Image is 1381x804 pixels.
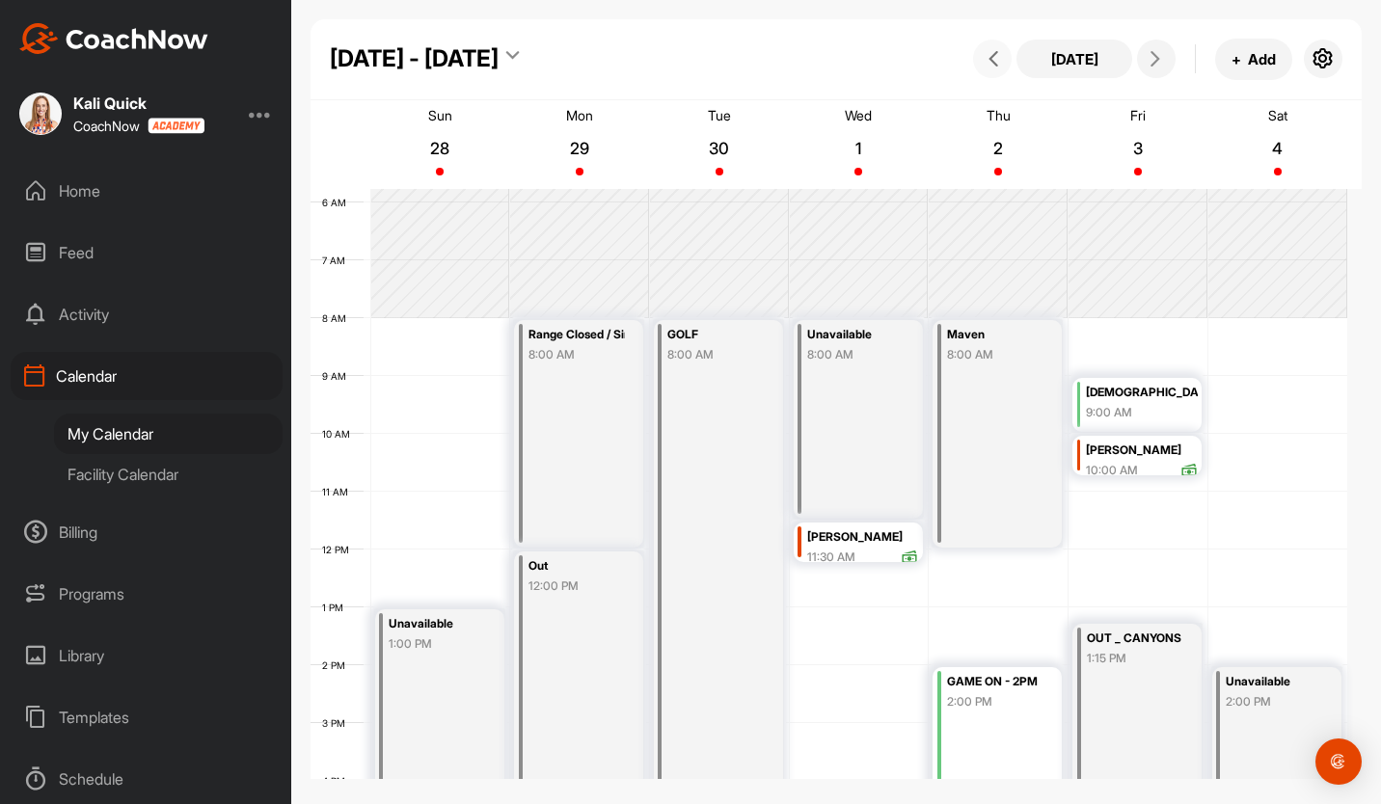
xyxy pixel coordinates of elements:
div: GAME ON - 2PM [947,671,1058,693]
div: 6 AM [311,197,366,208]
p: Fri [1130,107,1146,123]
p: Sat [1268,107,1287,123]
p: 29 [562,139,597,158]
p: Sun [428,107,452,123]
div: Billing [11,508,283,556]
div: Programs [11,570,283,618]
p: 2 [981,139,1015,158]
div: 10 AM [311,428,369,440]
div: 3 PM [311,717,365,729]
div: Activity [11,290,283,338]
div: Maven [947,324,1043,346]
div: 8 AM [311,312,366,324]
span: + [1232,49,1241,69]
div: Calendar [11,352,283,400]
div: Library [11,631,283,680]
a: October 1, 2025 [789,100,929,189]
div: [PERSON_NAME] [807,526,918,549]
div: 8:00 AM [807,346,904,363]
button: [DATE] [1016,40,1132,78]
p: 4 [1260,139,1295,158]
div: Schedule [11,755,283,803]
div: 1:15 PM [1087,650,1183,667]
img: CoachNow acadmey [148,118,204,134]
div: 4 PM [311,775,365,787]
div: Kali Quick [73,95,204,111]
div: 9 AM [311,370,366,382]
div: [DEMOGRAPHIC_DATA] LINKS [1086,382,1197,404]
div: 1 PM [311,602,363,613]
div: 12 PM [311,544,368,555]
p: Tue [708,107,731,123]
div: Unavailable [389,613,485,635]
div: 10:00 AM [1086,462,1138,479]
div: 2 PM [311,659,365,671]
div: 8:00 AM [667,346,764,363]
a: September 29, 2025 [510,100,650,189]
div: Home [11,167,283,215]
a: September 28, 2025 [370,100,510,189]
div: Open Intercom Messenger [1315,738,1362,785]
div: My Calendar [54,414,283,454]
div: 9:00 AM [1086,404,1197,421]
p: 1 [841,139,876,158]
a: October 3, 2025 [1069,100,1208,189]
div: 11:30 AM [807,549,855,566]
div: [DATE] - [DATE] [330,41,499,76]
div: 8:00 AM [947,346,1043,363]
div: Feed [11,228,283,277]
div: Out [528,555,625,577]
button: +Add [1215,39,1292,80]
div: 2:00 PM [1226,693,1323,710]
div: 2:00 PM [947,693,1058,710]
div: 1:00 PM [389,635,485,653]
img: CoachNow [19,23,208,54]
div: 12:00 PM [528,577,625,595]
div: Unavailable [807,324,904,346]
p: Thu [987,107,1011,123]
div: GOLF [667,324,764,346]
p: Wed [845,107,872,123]
img: square_f83323a0b94dc7e0854e7c3b53950f19.jpg [19,93,62,135]
div: OUT _ CANYONS [1087,628,1183,650]
p: 28 [422,139,457,158]
div: Templates [11,693,283,741]
p: 30 [702,139,737,158]
a: September 30, 2025 [649,100,789,189]
div: Unavailable [1226,671,1323,693]
a: October 4, 2025 [1207,100,1347,189]
div: 11 AM [311,486,367,497]
p: Mon [566,107,593,123]
div: [PERSON_NAME] [1086,440,1197,462]
div: Range Closed / Sim Available [528,324,625,346]
div: 7 AM [311,255,365,266]
div: 8:00 AM [528,346,625,363]
div: Facility Calendar [54,454,283,495]
a: October 2, 2025 [929,100,1069,189]
div: CoachNow [73,118,204,134]
p: 3 [1121,139,1155,158]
